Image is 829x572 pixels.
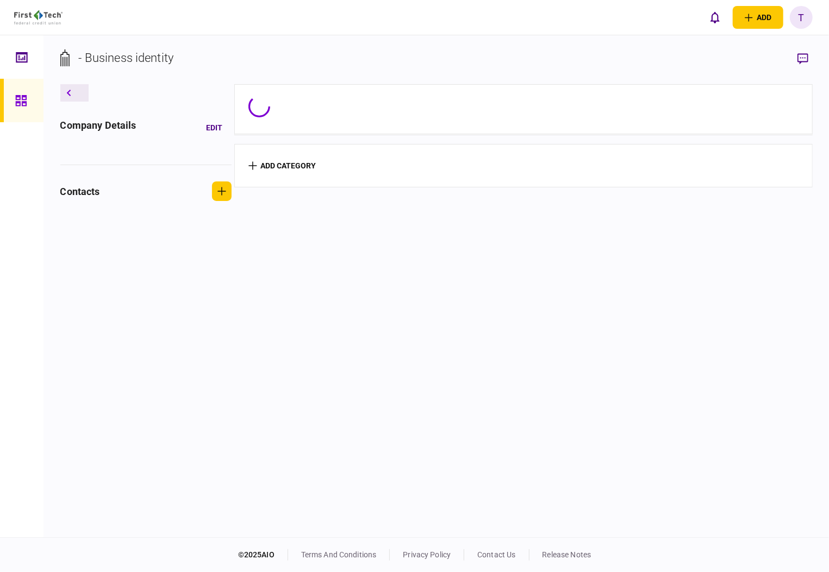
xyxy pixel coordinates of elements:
[703,6,726,29] button: open notifications list
[477,550,515,559] a: contact us
[790,6,813,29] button: T
[198,118,232,137] button: Edit
[79,49,174,67] div: - Business identity
[301,550,377,559] a: terms and conditions
[238,549,288,561] div: © 2025 AIO
[248,161,316,170] button: add category
[733,6,783,29] button: open adding identity options
[60,184,100,199] div: contacts
[60,118,136,137] div: company details
[403,550,451,559] a: privacy policy
[14,10,63,24] img: client company logo
[543,550,591,559] a: release notes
